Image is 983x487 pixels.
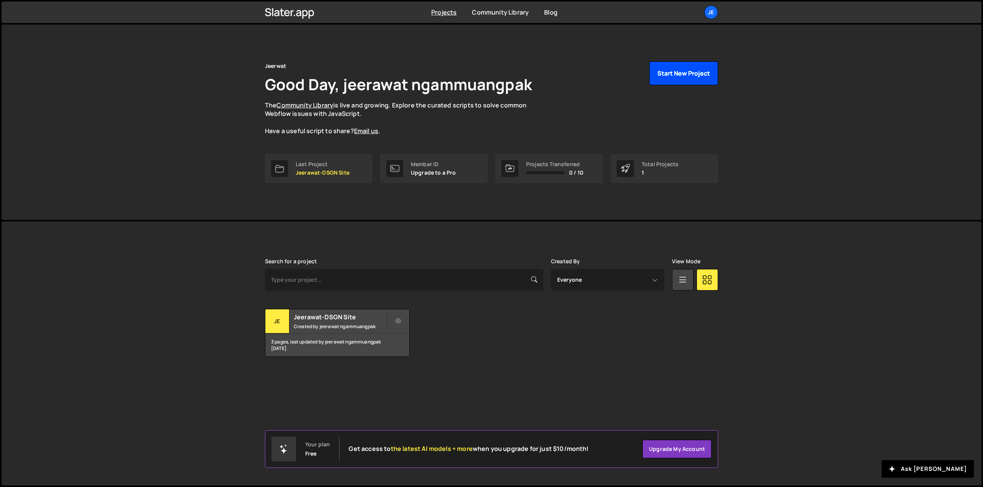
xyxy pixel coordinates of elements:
a: Je Jeerawat-DSGN Site Created by jeerawat ngammuangpak 3 pages, last updated by jeerawat ngammuan... [265,309,410,357]
h2: Jeerawat-DSGN Site [294,313,386,321]
h2: Get access to when you upgrade for just $10/month! [349,445,589,452]
div: Your plan [305,441,330,447]
a: Community Library [276,101,333,109]
div: Jeerwat [265,61,286,71]
span: the latest AI models + more [391,444,473,453]
a: Community Library [472,8,529,17]
small: Created by jeerawat ngammuangpak [294,323,386,330]
p: The is live and growing. Explore the curated scripts to solve common Webflow issues with JavaScri... [265,101,541,135]
div: Total Projects [642,161,679,167]
div: Member ID [411,161,456,167]
a: Email us [354,127,378,135]
button: Ask [PERSON_NAME] [882,460,974,478]
label: Created By [551,258,580,264]
input: Type your project... [265,269,543,291]
p: 1 [642,170,679,176]
div: Projects Transferred [526,161,583,167]
p: Upgrade to a Pro [411,170,456,176]
a: Projects [431,8,457,17]
div: Je [265,309,290,333]
p: Jeerawat-DSGN Site [296,170,349,176]
div: 3 pages, last updated by jeerawat ngammuangpak [DATE] [265,333,409,357]
button: Start New Project [649,61,718,85]
a: Last Project Jeerawat-DSGN Site [265,154,372,183]
a: Je [704,5,718,19]
div: Last Project [296,161,349,167]
h1: Good Day, jeerawat ngammuangpak [265,74,532,95]
a: Blog [544,8,558,17]
span: 0 / 10 [569,170,583,176]
a: Upgrade my account [642,440,712,458]
label: View Mode [672,258,700,264]
div: Free [305,451,317,457]
label: Search for a project [265,258,317,264]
